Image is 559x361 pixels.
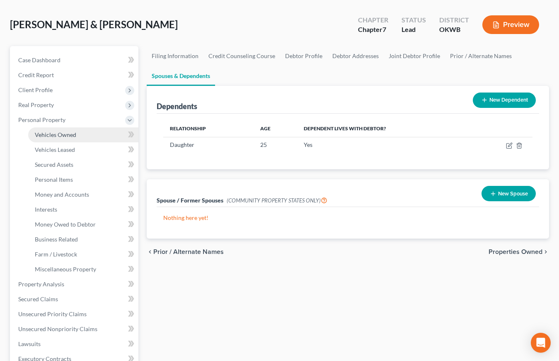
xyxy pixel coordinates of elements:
span: Client Profile [18,86,53,93]
a: Vehicles Owned [28,127,138,142]
div: Lead [402,25,426,34]
a: Lawsuits [12,337,138,351]
a: Case Dashboard [12,53,138,68]
td: Yes [297,137,472,153]
a: Secured Assets [28,157,138,172]
a: Money and Accounts [28,187,138,202]
button: Properties Owned chevron_right [489,249,549,255]
th: Relationship [163,120,254,137]
a: Unsecured Nonpriority Claims [12,322,138,337]
span: Farm / Livestock [35,251,77,258]
a: Debtor Addresses [327,46,384,66]
span: Personal Property [18,116,65,123]
a: Personal Items [28,172,138,187]
i: chevron_right [542,249,549,255]
div: District [439,15,469,25]
a: Filing Information [147,46,203,66]
a: Spouses & Dependents [147,66,215,86]
a: Vehicles Leased [28,142,138,157]
a: Prior / Alternate Names [445,46,517,66]
a: Debtor Profile [280,46,327,66]
div: Status [402,15,426,25]
div: Chapter [358,25,388,34]
a: Money Owed to Debtor [28,217,138,232]
i: chevron_left [147,249,153,255]
span: Vehicles Owned [35,131,76,138]
button: New Dependent [473,93,536,108]
span: Unsecured Nonpriority Claims [18,325,97,332]
button: Preview [482,15,539,34]
div: Chapter [358,15,388,25]
a: Secured Claims [12,292,138,307]
span: Properties Owned [489,249,542,255]
a: Property Analysis [12,277,138,292]
span: Interests [35,206,57,213]
a: Unsecured Priority Claims [12,307,138,322]
span: Real Property [18,101,54,108]
p: Nothing here yet! [163,214,532,222]
th: Age [254,120,297,137]
button: New Spouse [482,186,536,201]
a: Miscellaneous Property [28,262,138,277]
td: 25 [254,137,297,153]
a: Credit Counseling Course [203,46,280,66]
span: Secured Claims [18,295,58,302]
a: Joint Debtor Profile [384,46,445,66]
span: [PERSON_NAME] & [PERSON_NAME] [10,18,178,30]
span: 7 [382,25,386,33]
span: (COMMUNITY PROPERTY STATES ONLY) [227,197,327,204]
div: OKWB [439,25,469,34]
th: Dependent lives with debtor? [297,120,472,137]
span: Prior / Alternate Names [153,249,224,255]
span: Vehicles Leased [35,146,75,153]
span: Property Analysis [18,281,64,288]
span: Spouse / Former Spouses [157,197,223,204]
span: Secured Assets [35,161,73,168]
button: chevron_left Prior / Alternate Names [147,249,224,255]
span: Money Owed to Debtor [35,221,96,228]
span: Unsecured Priority Claims [18,310,87,317]
span: Money and Accounts [35,191,89,198]
span: Miscellaneous Property [35,266,96,273]
a: Farm / Livestock [28,247,138,262]
div: Open Intercom Messenger [531,333,551,353]
td: Daughter [163,137,254,153]
a: Business Related [28,232,138,247]
a: Credit Report [12,68,138,83]
span: Case Dashboard [18,56,60,63]
div: Dependents [157,101,197,111]
span: Personal Items [35,176,73,183]
span: Business Related [35,236,78,243]
span: Lawsuits [18,340,41,347]
span: Credit Report [18,71,54,78]
a: Interests [28,202,138,217]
